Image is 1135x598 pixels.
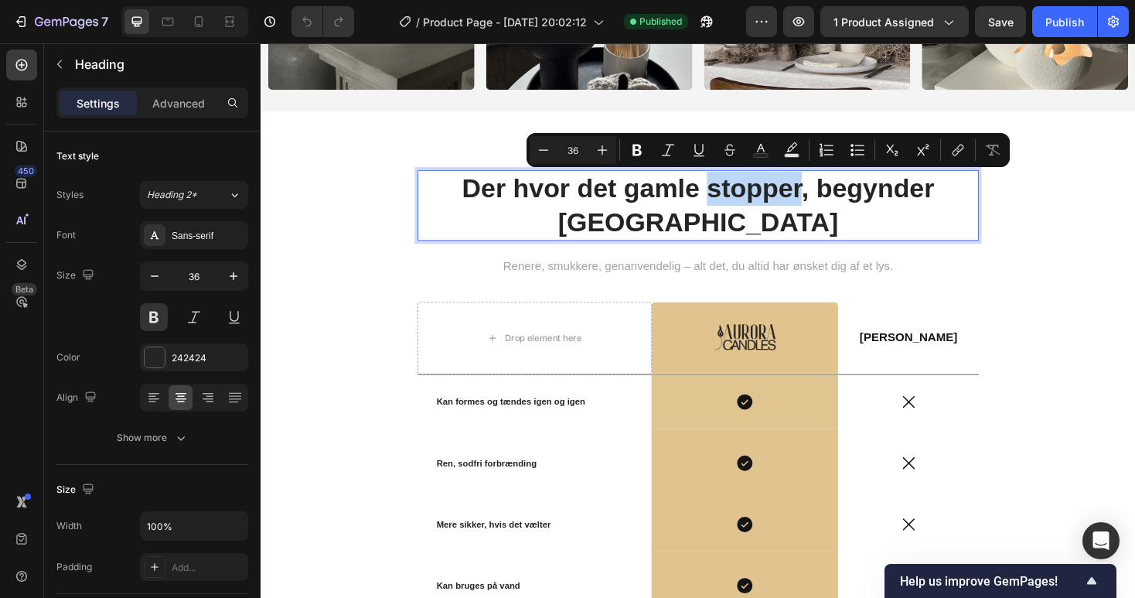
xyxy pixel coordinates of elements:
button: 1 product assigned [820,6,969,37]
p: Settings [77,95,120,111]
input: Auto [141,512,247,540]
button: Publish [1032,6,1097,37]
button: 7 [6,6,115,37]
div: Add... [172,561,244,575]
button: Show survey - Help us improve GemPages! [900,572,1101,590]
iframe: Design area [261,43,1135,598]
div: Font [56,228,76,242]
p: [PERSON_NAME] [614,305,760,321]
span: Help us improve GemPages! [900,574,1082,589]
div: Align [56,388,100,408]
span: Save [988,15,1014,29]
span: Kan bruges på vand [186,570,275,581]
span: Kan formes og tændes igen og igen [186,375,344,386]
span: Ren, sodfri forbrænding [186,440,292,451]
span: Mere sikker, hvis det vælter [186,505,308,516]
div: Styles [56,188,84,202]
span: Heading 2* [147,188,197,202]
div: Show more [117,430,189,446]
span: / [416,14,420,30]
div: 450 [15,165,37,177]
div: Size [56,265,97,286]
div: Publish [1045,14,1084,30]
div: Open Intercom Messenger [1082,522,1120,559]
p: Heading [75,55,242,73]
div: Padding [56,560,92,574]
div: Undo/Redo [291,6,354,37]
p: 7 [101,12,108,31]
div: 242424 [172,351,244,365]
div: Beta [12,283,37,296]
div: Sans-serif [172,229,244,243]
div: Size [56,480,97,501]
p: Advanced [152,95,205,111]
button: Heading 2* [140,181,248,209]
span: Published [639,15,682,29]
div: Color [56,350,80,364]
button: Show more [56,424,248,452]
span: Product Page - [DATE] 20:02:12 [423,14,587,30]
div: Text style [56,149,99,163]
span: 1 product assigned [833,14,934,30]
div: Width [56,519,82,533]
div: Editor contextual toolbar [527,133,1010,167]
button: Save [975,6,1026,37]
img: gempages_585437763273228983-95cf77ce-d7c6-4e2e-a516-d55f53e44aac.png [478,295,550,331]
